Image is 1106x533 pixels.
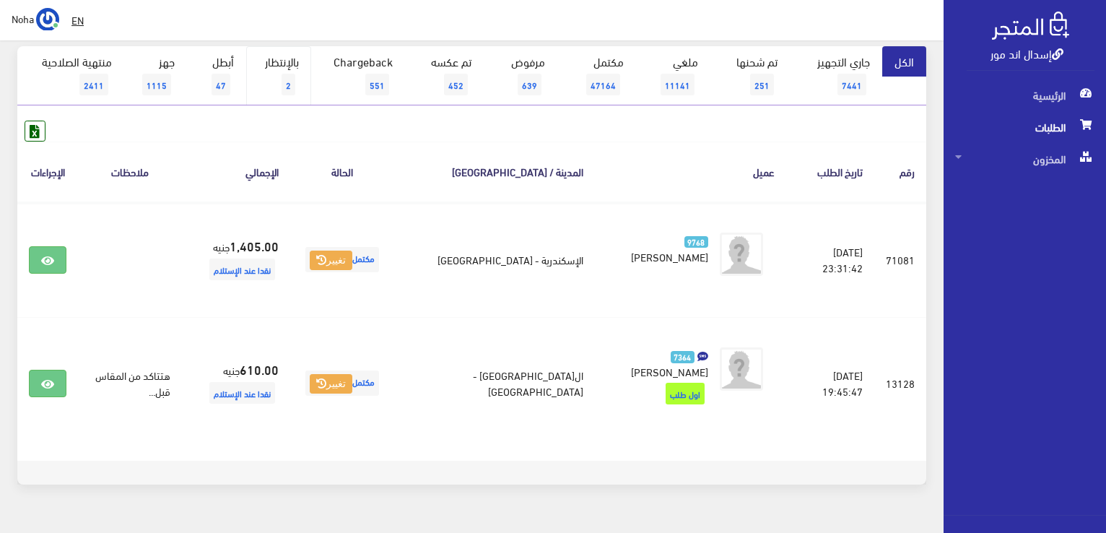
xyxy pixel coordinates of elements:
[78,142,182,201] th: ملاحظات
[394,142,595,201] th: المدينة / [GEOGRAPHIC_DATA]
[618,233,707,264] a: 9768 [PERSON_NAME]
[990,43,1063,64] a: إسدال اند مور
[66,7,90,33] a: EN
[874,317,926,449] td: 13128
[394,317,595,449] td: ال[GEOGRAPHIC_DATA] - [GEOGRAPHIC_DATA]
[230,236,279,255] strong: 1,405.00
[786,202,875,318] td: [DATE] 23:31:42
[750,74,774,95] span: 251
[944,111,1106,143] a: الطلبات
[290,142,394,201] th: الحالة
[557,46,636,105] a: مكتمل47164
[310,251,352,271] button: تغيير
[786,317,875,449] td: [DATE] 19:45:47
[720,347,763,391] img: avatar.png
[209,259,275,280] span: نقدا عند الإستلام
[882,46,926,77] a: الكل
[518,74,541,95] span: 639
[944,79,1106,111] a: الرئيسية
[661,74,694,95] span: 11141
[246,46,311,105] a: بالإنتظار2
[666,383,705,404] span: اول طلب
[36,8,59,31] img: ...
[182,142,290,201] th: اﻹجمالي
[955,111,1094,143] span: الطلبات
[71,11,84,29] u: EN
[124,46,187,105] a: جهز1115
[636,46,710,105] a: ملغي11141
[12,9,34,27] span: Noha
[17,46,124,105] a: منتهية الصلاحية2411
[631,246,708,266] span: [PERSON_NAME]
[618,347,707,379] a: 7364 [PERSON_NAME]
[671,351,694,363] span: 7364
[305,247,379,272] span: مكتمل
[944,143,1106,175] a: المخزون
[874,202,926,318] td: 71081
[405,46,484,105] a: تم عكسه452
[12,7,59,30] a: ... Noha
[365,74,389,95] span: 551
[955,143,1094,175] span: المخزون
[142,74,171,95] span: 1115
[79,74,108,95] span: 2411
[837,74,866,95] span: 7441
[790,46,883,105] a: جاري التجهيز7441
[310,374,352,394] button: تغيير
[212,74,230,95] span: 47
[182,317,290,449] td: جنيه
[282,74,295,95] span: 2
[631,361,708,381] span: [PERSON_NAME]
[684,236,708,248] span: 9768
[209,382,275,404] span: نقدا عند الإستلام
[786,142,875,201] th: تاريخ الطلب
[305,370,379,396] span: مكتمل
[992,12,1069,40] img: .
[586,74,620,95] span: 47164
[311,46,405,105] a: Chargeback551
[394,202,595,318] td: الإسكندرية - [GEOGRAPHIC_DATA]
[17,142,78,201] th: الإجراءات
[240,360,279,378] strong: 610.00
[187,46,246,105] a: أبطل47
[955,79,1094,111] span: الرئيسية
[595,142,785,201] th: عميل
[874,142,926,201] th: رقم
[720,233,763,276] img: avatar.png
[710,46,790,105] a: تم شحنها251
[17,434,72,489] iframe: Drift Widget Chat Controller
[182,202,290,318] td: جنيه
[444,74,468,95] span: 452
[78,317,182,449] td: هتتاكد من المقاس قبل...
[484,46,557,105] a: مرفوض639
